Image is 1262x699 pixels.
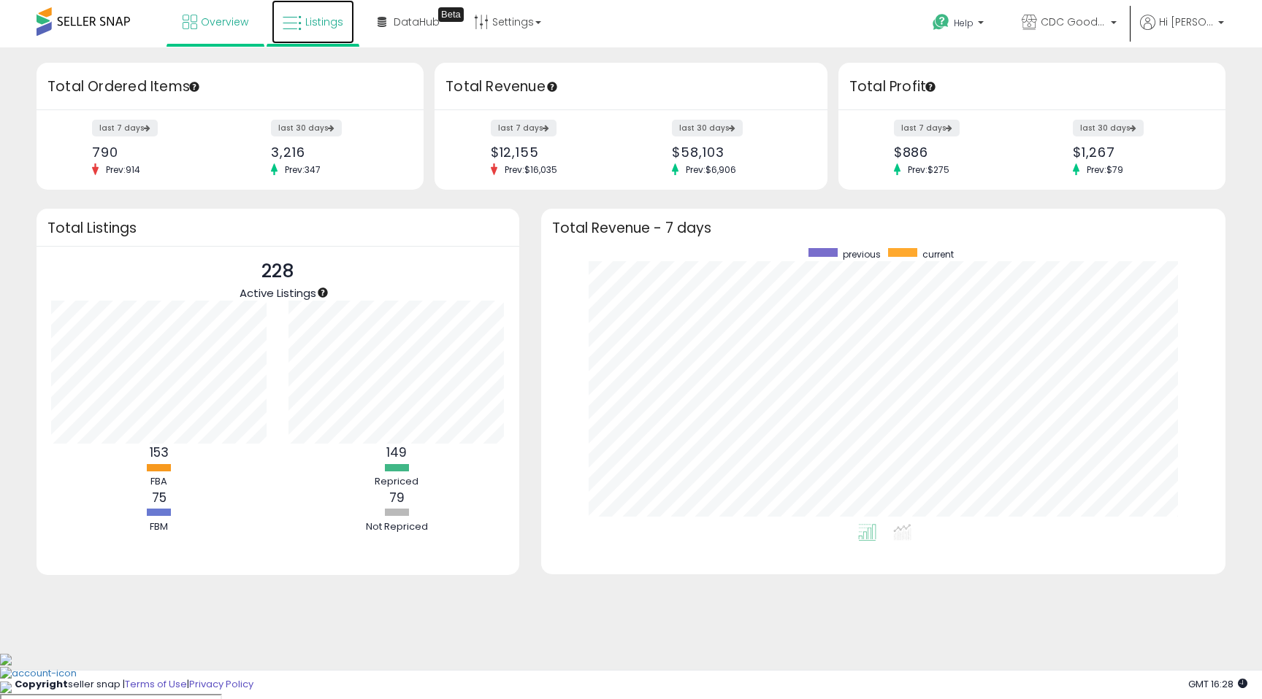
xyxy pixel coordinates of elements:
[1140,15,1224,47] a: Hi [PERSON_NAME]
[150,444,169,461] b: 153
[92,144,219,160] div: 790
[672,144,801,160] div: $58,103
[389,489,405,506] b: 79
[271,120,342,136] label: last 30 days
[1073,120,1144,136] label: last 30 days
[99,163,148,176] span: Prev: 914
[900,163,957,176] span: Prev: $275
[849,77,1215,97] h3: Total Profit
[47,223,508,233] h3: Total Listings
[353,520,440,534] div: Not Repriced
[353,475,440,489] div: Repriced
[305,15,343,29] span: Listings
[843,248,881,260] span: previous
[240,258,316,285] p: 228
[1041,15,1106,29] span: CDC Goods Co.
[445,77,817,97] h3: Total Revenue
[497,163,565,176] span: Prev: $16,035
[271,144,398,160] div: 3,216
[188,80,201,93] div: Tooltip anchor
[894,120,960,136] label: last 7 days
[47,77,413,97] h3: Total Ordered Items
[924,80,937,93] div: Tooltip anchor
[921,2,998,47] a: Help
[1073,144,1200,160] div: $1,267
[201,15,248,29] span: Overview
[278,163,328,176] span: Prev: 347
[115,520,203,534] div: FBM
[678,163,743,176] span: Prev: $6,906
[491,120,557,136] label: last 7 days
[316,286,329,299] div: Tooltip anchor
[1159,15,1214,29] span: Hi [PERSON_NAME]
[932,13,950,31] i: Get Help
[894,144,1021,160] div: $886
[438,7,464,22] div: Tooltip anchor
[240,285,316,301] span: Active Listings
[922,248,954,260] span: current
[954,17,974,29] span: Help
[115,475,203,489] div: FBA
[491,144,620,160] div: $12,155
[552,223,1215,233] h3: Total Revenue - 7 days
[152,489,167,506] b: 75
[546,80,559,93] div: Tooltip anchor
[672,120,743,136] label: last 30 days
[92,120,158,136] label: last 7 days
[394,15,440,29] span: DataHub
[1079,163,1131,176] span: Prev: $79
[386,444,407,461] b: 149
